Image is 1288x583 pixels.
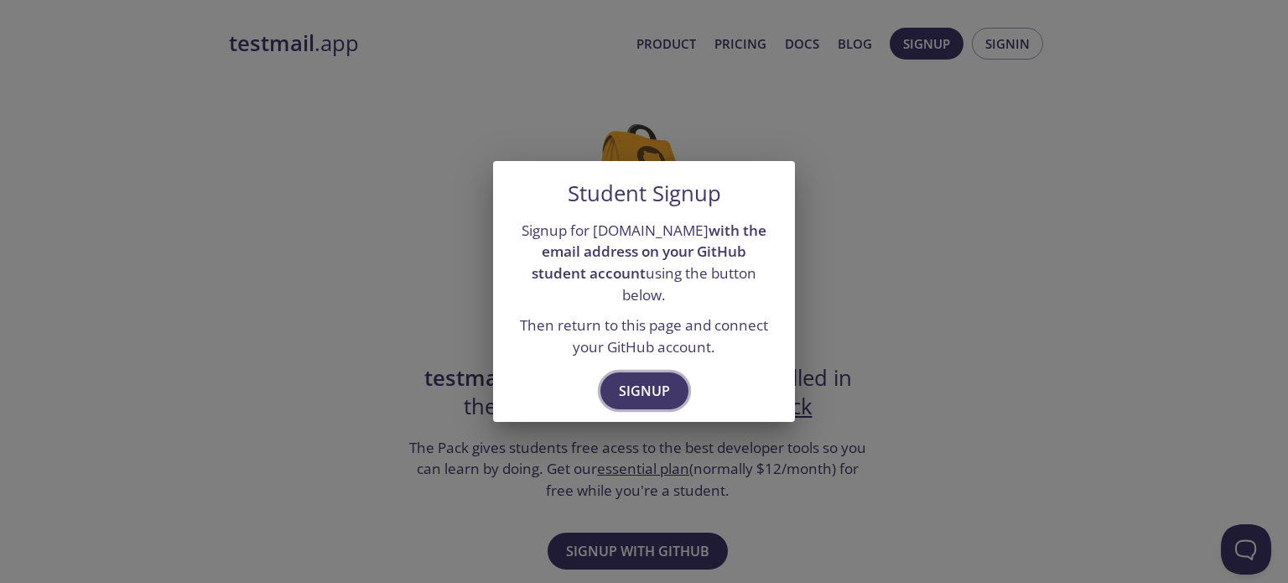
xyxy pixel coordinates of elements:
h5: Student Signup [568,181,721,206]
strong: with the email address on your GitHub student account [532,221,766,283]
p: Then return to this page and connect your GitHub account. [513,315,775,357]
p: Signup for [DOMAIN_NAME] using the button below. [513,220,775,306]
span: Signup [619,379,670,403]
button: Signup [600,372,688,409]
